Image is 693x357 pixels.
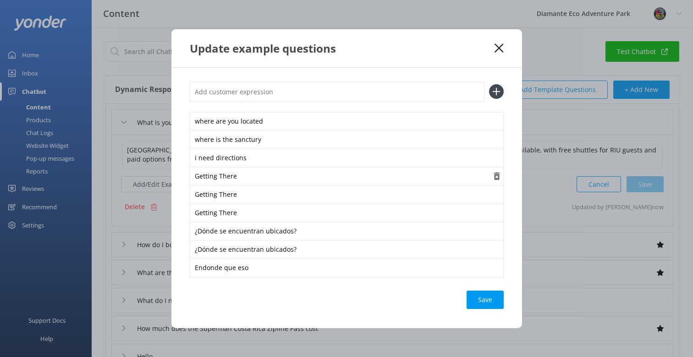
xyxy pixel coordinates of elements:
[190,167,504,186] div: Getting There
[190,112,504,131] div: where are you located
[190,204,504,223] div: Getting There
[190,259,504,278] div: Endonde que eso
[190,41,495,56] div: Update example questions
[467,291,504,309] button: Save
[190,149,504,168] div: i need directions
[190,130,504,150] div: where is the sanctury
[495,43,503,53] button: Close
[190,240,504,260] div: ¿Dónde se encuentran ubicados?
[190,81,484,102] input: Add customer expression
[190,222,504,241] div: ¿Dónde se encuentran ubicados?
[190,185,504,205] div: Getting There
